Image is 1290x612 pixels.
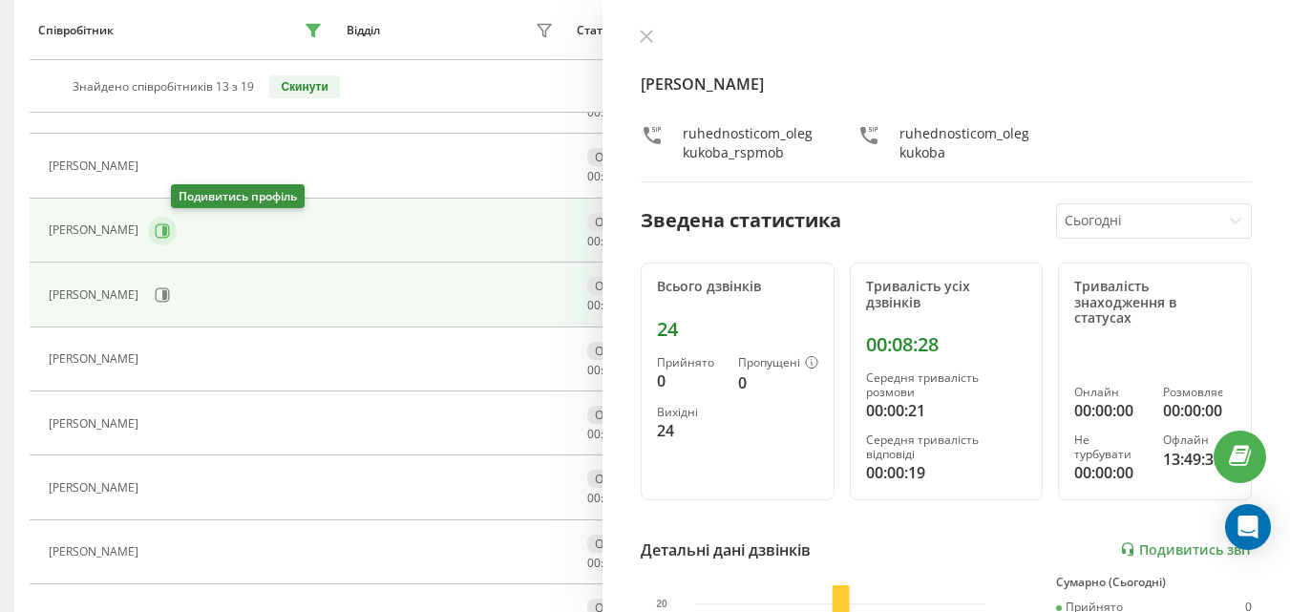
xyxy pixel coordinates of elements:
[587,277,648,295] div: Офлайн
[1163,386,1236,399] div: Розмовляє
[49,417,143,431] div: [PERSON_NAME]
[1163,399,1236,422] div: 00:00:00
[1074,279,1236,327] div: Тривалість знаходження в статусах
[73,80,254,94] div: Знайдено співробітників 13 з 19
[866,433,1027,461] div: Середня тривалість відповіді
[587,555,601,571] span: 00
[738,356,818,371] div: Пропущені
[683,124,819,162] div: ruhednosticom_olegkukoba_rspmob
[347,24,380,37] div: Відділ
[587,233,601,249] span: 00
[587,235,633,248] div: : :
[657,406,723,419] div: Вихідні
[657,369,723,392] div: 0
[657,356,723,369] div: Прийнято
[657,419,723,442] div: 24
[587,213,648,231] div: Офлайн
[866,461,1027,484] div: 00:00:19
[1163,448,1236,471] div: 13:49:35
[49,223,143,237] div: [PERSON_NAME]
[866,279,1027,311] div: Тривалість усіх дзвінків
[1074,399,1147,422] div: 00:00:00
[49,288,143,302] div: [PERSON_NAME]
[641,73,1252,95] h4: [PERSON_NAME]
[641,538,811,561] div: Детальні дані дзвінків
[38,24,114,37] div: Співробітник
[587,168,601,184] span: 00
[1225,504,1271,550] div: Open Intercom Messenger
[49,545,143,559] div: [PERSON_NAME]
[587,406,648,424] div: Офлайн
[587,148,648,166] div: Офлайн
[1056,576,1252,589] div: Сумарно (Сьогодні)
[587,106,633,119] div: : :
[1074,433,1147,461] div: Не турбувати
[587,428,633,441] div: : :
[49,159,143,173] div: [PERSON_NAME]
[1163,433,1236,447] div: Офлайн
[587,342,648,360] div: Офлайн
[866,333,1027,356] div: 00:08:28
[587,299,633,312] div: : :
[49,481,143,495] div: [PERSON_NAME]
[587,297,601,313] span: 00
[657,279,818,295] div: Всього дзвінків
[269,75,339,98] button: Скинути
[1120,541,1252,558] a: Подивитись звіт
[587,362,601,378] span: 00
[587,426,601,442] span: 00
[587,535,648,553] div: Офлайн
[738,371,818,394] div: 0
[587,364,633,377] div: : :
[587,557,633,570] div: : :
[866,371,1027,399] div: Середня тривалість розмови
[899,124,1036,162] div: ruhednosticom_olegkukoba
[577,24,614,37] div: Статус
[657,318,818,341] div: 24
[641,206,841,235] div: Зведена статистика
[587,170,633,183] div: : :
[1074,386,1147,399] div: Онлайн
[587,470,648,488] div: Офлайн
[49,352,143,366] div: [PERSON_NAME]
[1074,461,1147,484] div: 00:00:00
[866,399,1027,422] div: 00:00:21
[656,599,667,609] text: 20
[171,184,305,208] div: Подивитись профіль
[587,492,633,505] div: : :
[587,490,601,506] span: 00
